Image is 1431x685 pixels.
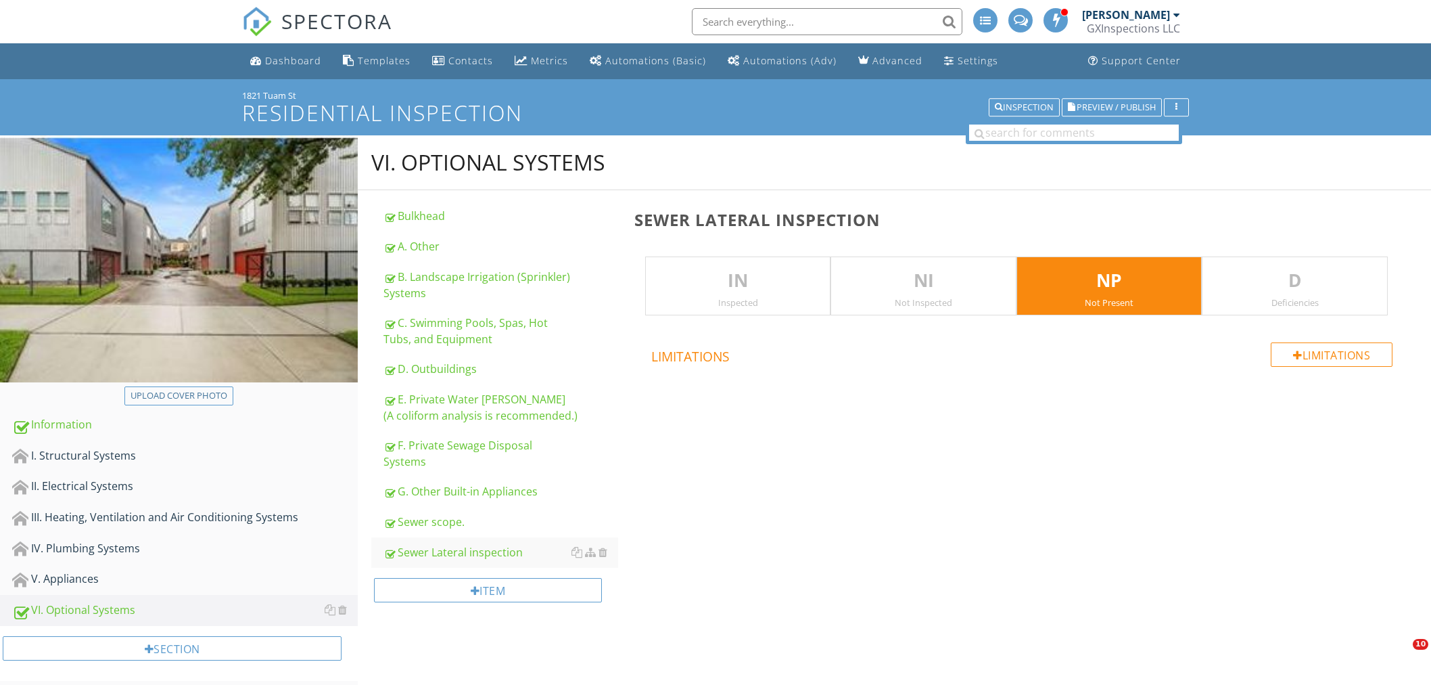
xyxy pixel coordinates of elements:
div: Inspection [995,103,1054,112]
a: Dashboard [245,49,327,74]
div: Inspected [646,297,830,308]
div: [PERSON_NAME] [1082,8,1170,22]
div: Upload cover photo [131,389,227,403]
div: Deficiencies [1202,297,1387,308]
h4: Limitations [651,342,1392,366]
div: Templates [358,54,410,67]
span: SPECTORA [281,7,392,35]
span: Preview / Publish [1077,103,1156,112]
div: Settings [958,54,998,67]
img: The Best Home Inspection Software - Spectora [242,7,272,37]
div: D. Outbuildings [383,361,618,377]
p: D [1202,267,1387,294]
div: Limitations [1271,342,1392,367]
div: IV. Plumbing Systems [12,540,358,558]
div: Dashboard [265,54,321,67]
div: Automations (Basic) [605,54,706,67]
div: Sewer scope. [383,514,618,530]
input: Search everything... [692,8,962,35]
button: Preview / Publish [1062,98,1162,117]
div: V. Appliances [12,571,358,588]
span: 10 [1413,639,1428,650]
button: Inspection [989,98,1060,117]
div: Metrics [531,54,568,67]
div: Support Center [1102,54,1181,67]
button: Upload cover photo [124,386,233,405]
div: B. Landscape Irrigation (Sprinkler) Systems [383,269,618,301]
iframe: Intercom live chat [1385,639,1417,671]
a: Advanced [853,49,928,74]
div: Automations (Adv) [743,54,837,67]
div: Item [374,578,602,602]
div: VI. Optional Systems [12,602,358,619]
a: Inspection [989,100,1060,112]
div: C. Swimming Pools, Spas, Hot Tubs, and Equipment [383,315,618,347]
div: A. Other [383,238,618,255]
div: Advanced [872,54,922,67]
a: Preview / Publish [1062,100,1162,112]
input: search for comments [969,125,1179,141]
p: NI [831,267,1016,294]
a: Metrics [509,49,573,74]
div: 1821 Tuam St [242,90,1189,101]
div: VI. Optional Systems [371,149,605,176]
a: Contacts [427,49,498,74]
a: SPECTORA [242,18,392,47]
a: Settings [939,49,1004,74]
a: Support Center [1083,49,1186,74]
div: Sewer Lateral inspection [383,544,618,560]
div: Not Inspected [831,297,1016,308]
div: Bulkhead [383,208,618,224]
div: Information [12,416,358,434]
div: Contacts [448,54,493,67]
h3: Sewer Lateral inspection [634,211,1409,229]
div: I. Structural Systems [12,447,358,465]
div: G. Other Built-in Appliances [383,483,618,500]
p: IN [646,267,830,294]
div: GXInspections LLC [1087,22,1180,35]
a: Templates [337,49,416,74]
p: NP [1017,267,1202,294]
div: F. Private Sewage Disposal Systems [383,437,618,470]
div: Not Present [1017,297,1202,308]
a: Automations (Basic) [584,49,711,74]
div: Section [3,636,342,661]
div: III. Heating, Ventilation and Air Conditioning Systems [12,509,358,527]
div: II. Electrical Systems [12,478,358,495]
a: Automations (Advanced) [722,49,842,74]
div: E. Private Water [PERSON_NAME] (A coliform analysis is recommended.) [383,391,618,424]
h1: Residential Inspection [242,101,1189,125]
